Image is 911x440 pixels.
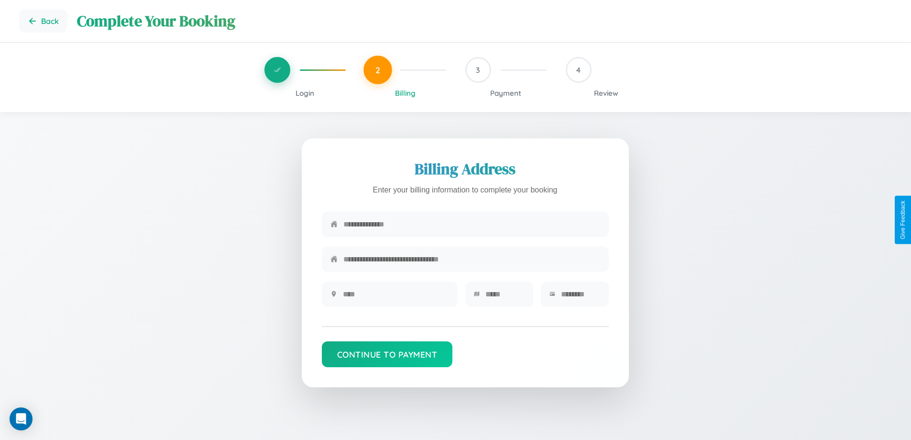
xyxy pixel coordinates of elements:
span: 3 [476,65,480,75]
p: Enter your billing information to complete your booking [322,183,609,197]
span: 2 [375,65,380,75]
div: Give Feedback [900,201,906,239]
span: Billing [395,89,416,98]
h1: Complete Your Booking [77,11,892,32]
span: Payment [490,89,521,98]
span: Login [296,89,314,98]
span: 4 [576,65,581,75]
button: Go back [19,10,67,33]
div: Open Intercom Messenger [10,407,33,430]
button: Continue to Payment [322,341,453,367]
span: Review [594,89,618,98]
h2: Billing Address [322,158,609,180]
